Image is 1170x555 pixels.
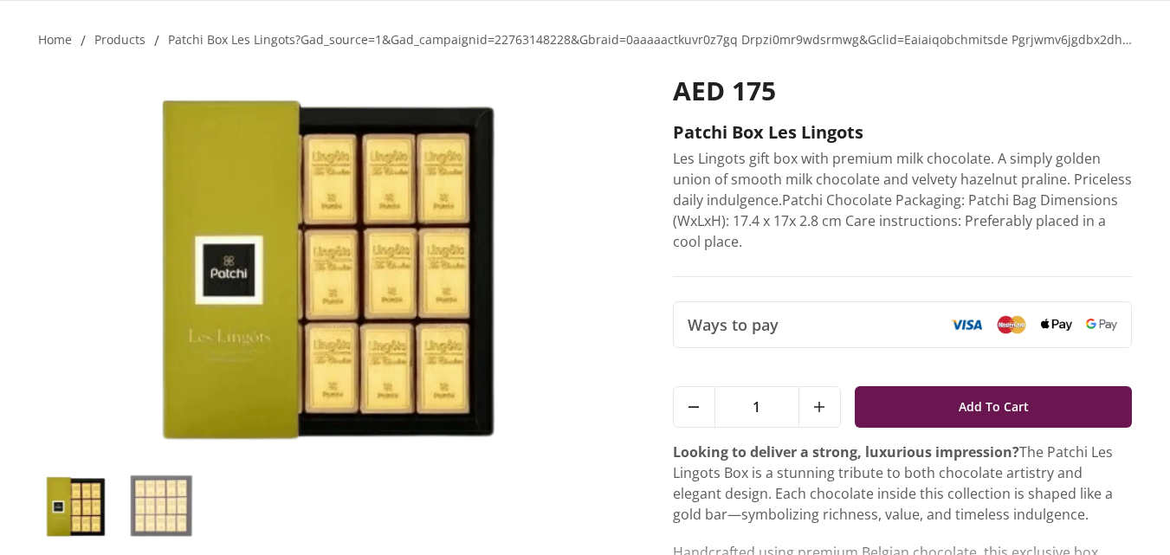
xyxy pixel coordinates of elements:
img: Patchi Box Les Lingots [38,473,114,540]
span: AED 175 [673,73,776,108]
li: / [81,30,86,51]
p: Les Lingots gift box with premium milk chocolate. A simply golden union of smooth milk chocolate ... [673,148,1133,252]
span: 1 [715,387,798,427]
span: Add To Cart [959,391,1029,423]
img: Patchi Box Les Lingots Patchi chocolate Delivery UAE chocolate bar [38,75,624,462]
img: Google Pay [1086,319,1117,331]
img: Mastercard [996,315,1027,333]
p: The Patchi Les Lingots Box is a stunning tribute to both chocolate artistry and elegant design. E... [673,442,1133,525]
img: Apple Pay [1041,319,1072,332]
a: Home [38,31,72,48]
a: products [94,31,145,48]
h2: Patchi Box Les Lingots [673,120,1133,145]
strong: Looking to deliver a strong, luxurious impression? [673,442,1019,461]
li: / [154,30,159,51]
img: Visa [951,319,982,331]
img: Patchi Box Les Lingots [123,473,199,540]
button: Add To Cart [855,386,1133,428]
span: Ways to pay [688,313,779,337]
